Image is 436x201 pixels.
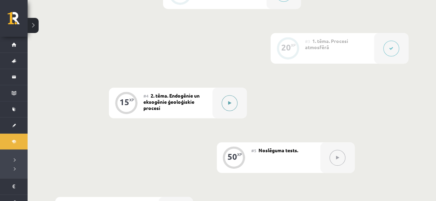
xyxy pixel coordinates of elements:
[237,153,242,156] div: XP
[129,98,134,102] div: XP
[305,38,310,44] span: #3
[281,44,291,51] div: 20
[291,43,296,47] div: XP
[258,147,298,153] span: Noslēguma tests.
[8,12,28,29] a: Rīgas 1. Tālmācības vidusskola
[251,148,256,153] span: #5
[120,99,129,105] div: 15
[305,38,348,50] span: 1. tēma. Procesi atmosfērā
[143,92,200,111] span: 2. tēma. Endogēnie un eksogēnie ģeoloģiskie procesi
[143,93,149,99] span: #4
[227,154,237,160] div: 50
